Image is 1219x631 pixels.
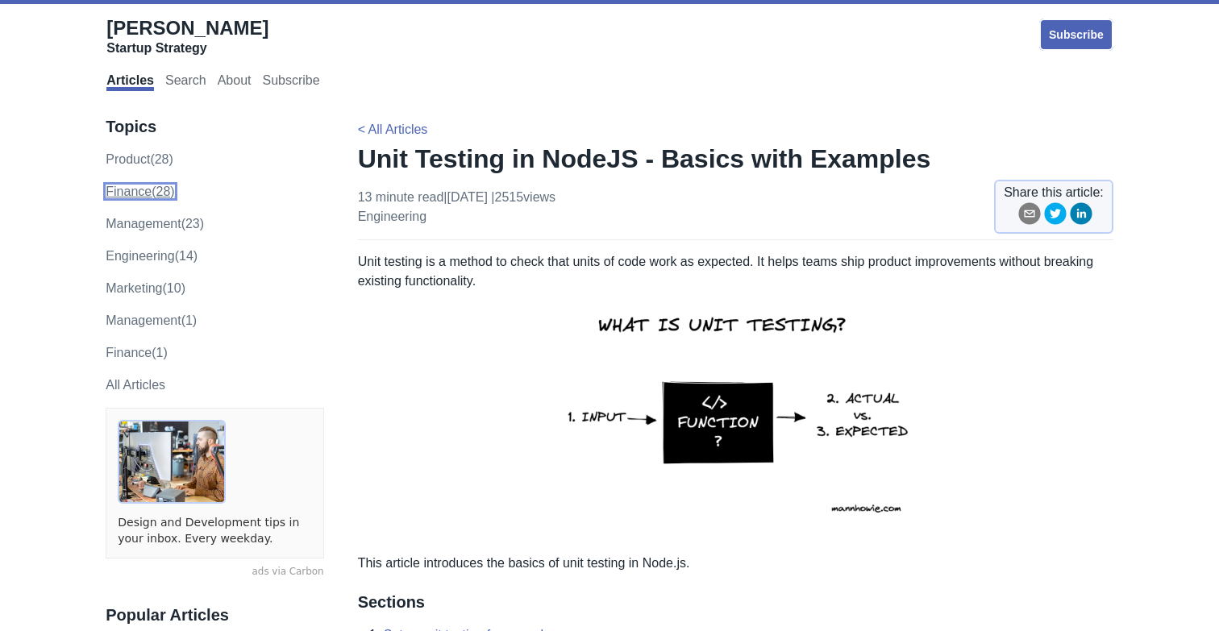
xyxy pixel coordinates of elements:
h1: Unit Testing in NodeJS - Basics with Examples [358,143,1113,175]
a: About [218,73,252,91]
h3: Popular Articles [106,605,323,625]
a: Management(1) [106,313,197,327]
a: Subscribe [262,73,319,91]
h3: Topics [106,117,323,137]
img: unit testing [549,291,922,541]
p: 13 minute read | [DATE] [358,188,555,226]
button: linkedin [1070,202,1092,230]
a: engineering [358,210,426,223]
a: product(28) [106,152,173,166]
a: [PERSON_NAME]Startup Strategy [106,16,268,56]
a: < All Articles [358,122,428,136]
h3: Sections [358,592,1113,612]
a: finance(28) [106,185,174,198]
a: All Articles [106,378,165,392]
span: Share this article: [1004,183,1104,202]
button: email [1018,202,1041,230]
div: Startup Strategy [106,40,268,56]
a: Design and Development tips in your inbox. Every weekday. [118,515,311,546]
a: management(23) [106,217,204,230]
a: Subscribe [1039,19,1113,51]
img: ads via Carbon [118,420,226,504]
p: Unit testing is a method to check that units of code work as expected. It helps teams ship produc... [358,252,1113,541]
p: This article introduces the basics of unit testing in Node.js. [358,554,1113,573]
span: [PERSON_NAME] [106,17,268,39]
a: marketing(10) [106,281,185,295]
a: Articles [106,73,154,91]
button: twitter [1044,202,1067,230]
span: | 2515 views [491,190,555,204]
a: Search [165,73,206,91]
a: ads via Carbon [106,565,323,579]
a: engineering(14) [106,249,198,263]
a: Finance(1) [106,346,167,359]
